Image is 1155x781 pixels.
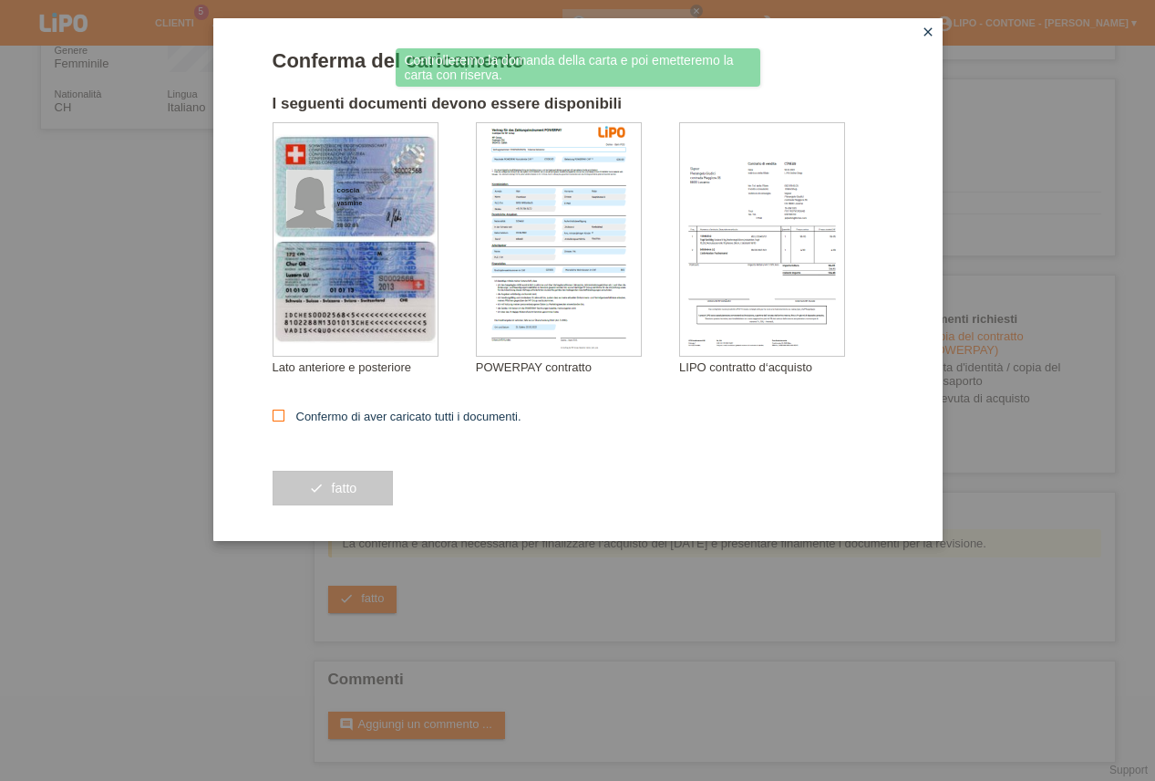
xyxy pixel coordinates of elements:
img: upload_document_confirmation_type_id_swiss_empty.png [273,123,438,356]
img: upload_document_confirmation_type_contract_kkg_whitelabel.png [477,123,641,356]
div: yasmine [337,200,428,206]
i: close [921,25,935,39]
div: POWERPAY contratto [476,360,679,374]
div: coscia [337,186,428,194]
i: check [309,481,324,495]
button: check fatto [273,471,394,505]
div: Controlleremo la domanda della carta e poi emetteremo la carta con riserva. [396,48,760,87]
a: close [916,23,940,44]
h2: I seguenti documenti devono essere disponibili [273,95,883,122]
img: swiss_id_photo_female.png [286,170,334,228]
span: fatto [331,481,356,495]
label: Confermo di aver caricato tutti i documenti. [273,410,521,423]
div: Lato anteriore e posteriore [273,360,476,374]
img: 39073_print.png [598,126,625,138]
div: LIPO contratto d‘acquisto [679,360,882,374]
img: upload_document_confirmation_type_receipt_generic.png [680,123,844,356]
